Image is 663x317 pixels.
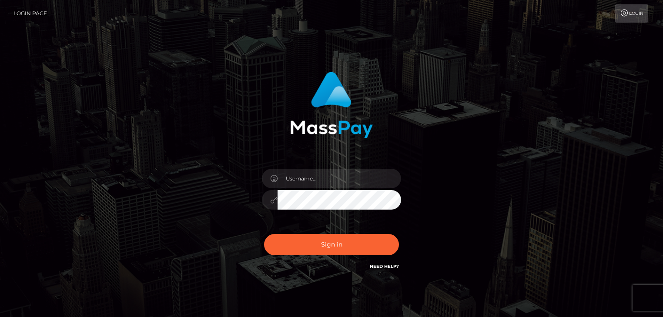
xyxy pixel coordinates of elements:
a: Login Page [13,4,47,23]
img: MassPay Login [290,72,373,138]
a: Need Help? [370,264,399,269]
input: Username... [278,169,401,188]
a: Login [615,4,648,23]
button: Sign in [264,234,399,255]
